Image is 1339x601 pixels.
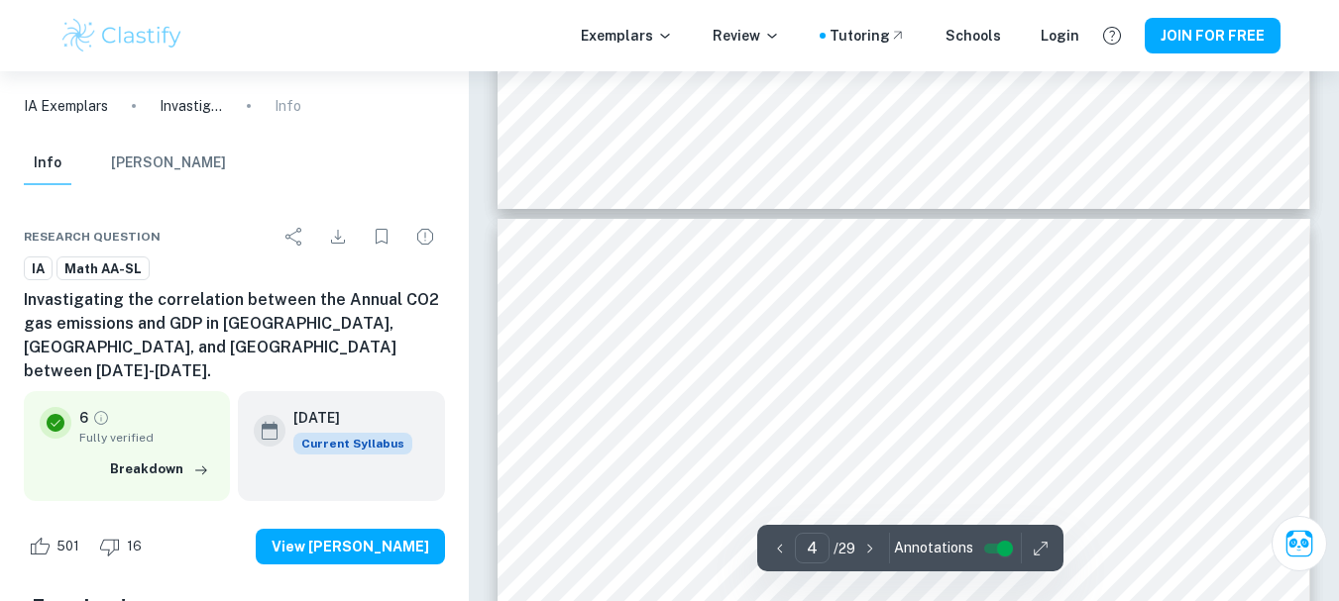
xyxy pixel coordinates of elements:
[105,454,214,484] button: Breakdown
[24,288,445,383] h6: Invastigating the correlation between the Annual CO2 gas emissions and GDP in [GEOGRAPHIC_DATA], ...
[1041,25,1079,47] a: Login
[362,217,401,256] div: Bookmark
[275,95,301,117] p: Info
[293,433,412,454] div: This exemplar is based on the current syllabus. Feel free to refer to it for inspiration/ideas wh...
[256,529,445,564] button: View [PERSON_NAME]
[894,538,973,558] span: Annotations
[160,95,223,117] p: Invastigating the correlation between the Annual CO2 gas emissions and GDP in [GEOGRAPHIC_DATA], ...
[79,429,214,447] span: Fully verified
[275,217,314,256] div: Share
[59,16,185,55] img: Clastify logo
[24,228,161,246] span: Research question
[79,407,88,429] p: 6
[1272,516,1327,571] button: Ask Clai
[946,25,1001,47] a: Schools
[56,256,150,281] a: Math AA-SL
[116,537,153,556] span: 16
[92,409,110,427] a: Grade fully verified
[293,433,412,454] span: Current Syllabus
[24,256,53,281] a: IA
[830,25,906,47] a: Tutoring
[293,407,396,429] h6: [DATE]
[25,259,52,279] span: IA
[713,25,780,47] p: Review
[24,531,90,562] div: Like
[46,537,90,556] span: 501
[24,95,108,117] a: IA Exemplars
[57,259,149,279] span: Math AA-SL
[1145,18,1281,53] button: JOIN FOR FREE
[581,25,673,47] p: Exemplars
[1095,19,1129,52] button: Help and Feedback
[318,217,358,256] div: Download
[24,142,71,185] button: Info
[405,217,445,256] div: Report issue
[111,142,226,185] button: [PERSON_NAME]
[834,538,855,559] p: / 29
[94,531,153,562] div: Dislike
